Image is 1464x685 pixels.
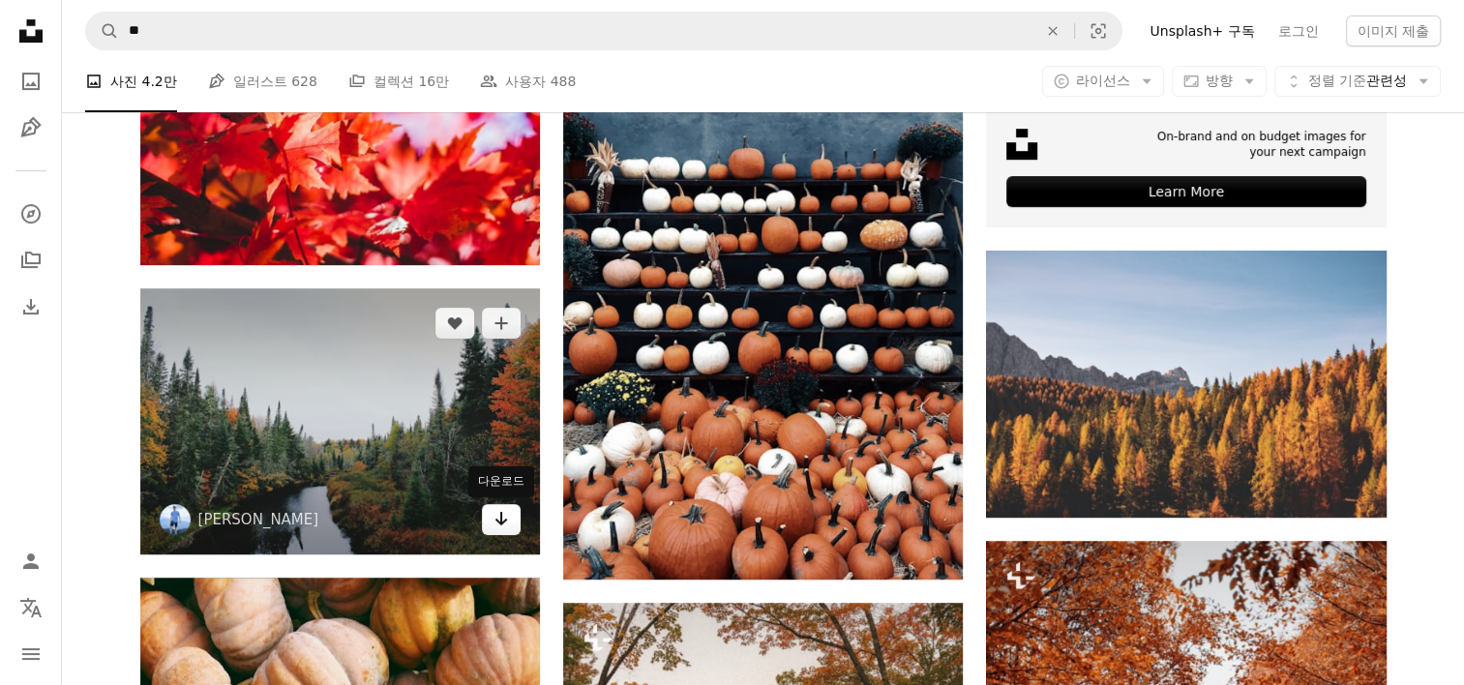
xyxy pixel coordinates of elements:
[12,12,50,54] a: 홈 — Unsplash
[1042,66,1164,97] button: 라이선스
[551,71,577,92] span: 488
[85,12,1122,50] form: 사이트 전체에서 이미지 찾기
[86,13,119,49] button: Unsplash 검색
[12,635,50,673] button: 메뉴
[12,108,50,147] a: 일러스트
[1138,15,1266,46] a: Unsplash+ 구독
[1076,73,1130,88] span: 라이선스
[1308,73,1366,88] span: 정렬 기준
[468,466,534,497] div: 다운로드
[986,251,1386,517] img: 갈색 나무
[198,510,319,529] a: [PERSON_NAME]
[563,45,963,579] img: 둥근 갈색과 흰색 장식 부지
[140,412,540,430] a: 주변 나무의 강
[12,542,50,581] a: 로그인 / 가입
[291,71,317,92] span: 628
[1172,66,1267,97] button: 방향
[12,241,50,280] a: 컬렉션
[12,287,50,326] a: 다운로드 내역
[208,50,317,112] a: 일러스트 628
[1146,129,1365,162] span: On-brand and on budget images for your next campaign
[1308,72,1407,91] span: 관련성
[12,62,50,101] a: 사진
[563,304,963,321] a: 둥근 갈색과 흰색 장식 부지
[1206,73,1233,88] span: 방향
[1346,15,1441,46] button: 이미지 제출
[140,123,540,140] a: 빨간 잎 식물의 근접 촬영 사진
[12,194,50,233] a: 탐색
[435,308,474,339] button: 좋아요
[140,288,540,554] img: 주변 나무의 강
[482,308,521,339] button: 컬렉션에 추가
[418,71,449,92] span: 16만
[1006,176,1365,207] div: Learn More
[482,504,521,535] a: 다운로드
[480,50,576,112] a: 사용자 488
[348,50,449,112] a: 컬렉션 16만
[1031,13,1074,49] button: 삭제
[1075,13,1121,49] button: 시각적 검색
[1267,15,1330,46] a: 로그인
[160,504,191,535] img: Noah Silliman의 프로필로 이동
[1274,66,1441,97] button: 정렬 기준관련성
[12,588,50,627] button: 언어
[986,374,1386,392] a: 갈색 나무
[1006,129,1037,160] img: file-1631678316303-ed18b8b5cb9cimage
